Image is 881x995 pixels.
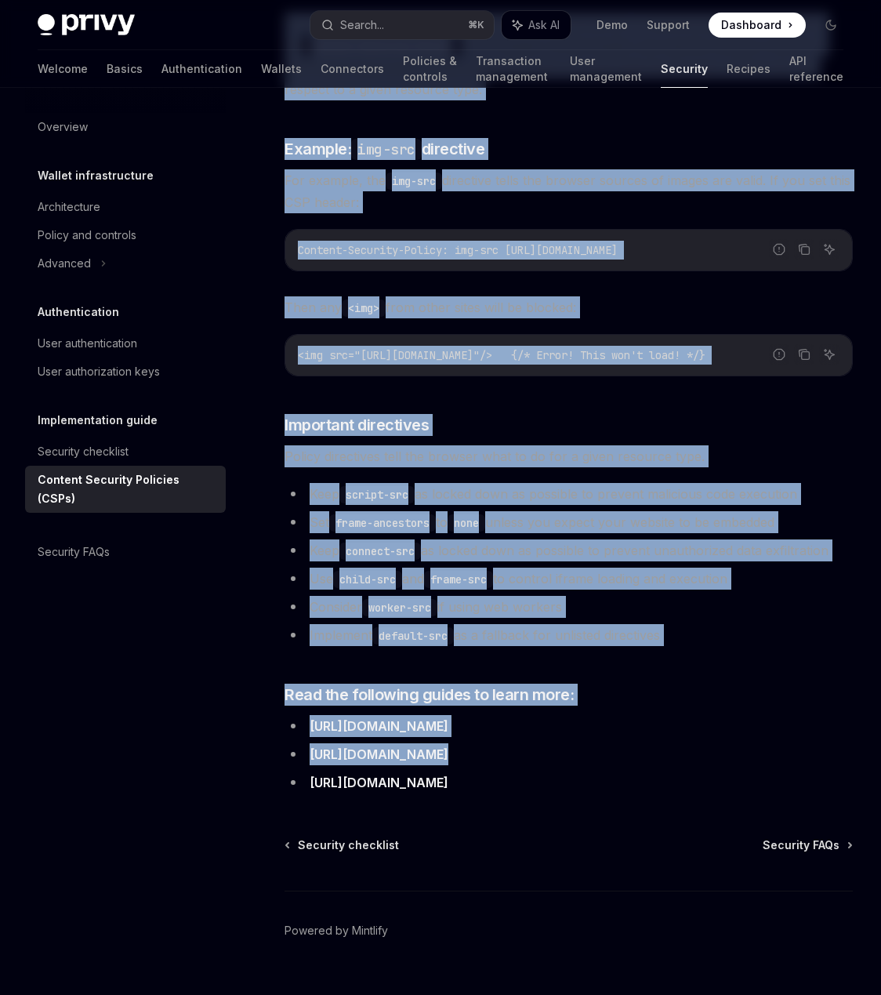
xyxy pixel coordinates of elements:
[25,538,226,566] a: Security FAQs
[25,329,226,358] a: User authentication
[310,746,448,763] a: [URL][DOMAIN_NAME]
[763,837,851,853] a: Security FAQs
[285,539,853,561] li: Keep as locked down as possible to prevent unauthorized data exfiltration
[789,50,843,88] a: API reference
[298,837,399,853] span: Security checklist
[38,362,160,381] div: User authorization keys
[794,239,814,260] button: Copy the contents from the code block
[709,13,806,38] a: Dashboard
[285,483,853,505] li: Keep as locked down as possible to prevent malicious code execution
[339,486,415,503] code: script-src
[38,14,135,36] img: dark logo
[528,17,560,33] span: Ask AI
[261,50,302,88] a: Wallets
[25,193,226,221] a: Architecture
[310,775,448,791] a: [URL][DOMAIN_NAME]
[351,139,422,160] code: img-src
[340,16,384,34] div: Search...
[647,17,690,33] a: Support
[661,50,708,88] a: Security
[329,514,436,532] code: frame-ancestors
[161,50,242,88] a: Authentication
[25,358,226,386] a: User authorization keys
[38,543,110,561] div: Security FAQs
[38,411,158,430] h5: Implementation guide
[333,571,402,588] code: child-src
[721,17,781,33] span: Dashboard
[285,414,429,436] span: Important directives
[285,568,853,590] li: Use and to control iframe loading and execution
[285,624,853,646] li: Implement as a fallback for unlisted directives
[38,442,129,461] div: Security checklist
[769,344,789,365] button: Report incorrect code
[285,445,853,467] span: Policy directives tell the browser what to do for a given resource type.
[342,300,386,317] code: <img>
[285,138,484,160] span: Example: directive
[818,13,843,38] button: Toggle dark mode
[38,303,119,321] h5: Authentication
[38,470,216,508] div: Content Security Policies (CSPs)
[362,599,437,616] code: worker-src
[285,684,574,706] span: Read the following guides to learn more:
[468,19,484,31] span: ⌘ K
[386,172,442,190] code: img-src
[25,113,226,141] a: Overview
[339,543,421,560] code: connect-src
[570,50,642,88] a: User management
[403,50,457,88] a: Policies & controls
[321,50,384,88] a: Connectors
[25,221,226,249] a: Policy and controls
[819,239,839,260] button: Ask AI
[107,50,143,88] a: Basics
[310,11,494,39] button: Search...⌘K
[38,118,88,136] div: Overview
[25,466,226,513] a: Content Security Policies (CSPs)
[38,50,88,88] a: Welcome
[424,571,493,588] code: frame-src
[298,243,618,257] span: Content-Security-Policy: img-src [URL][DOMAIN_NAME]
[727,50,770,88] a: Recipes
[285,596,853,618] li: Consider if using web workers
[502,11,571,39] button: Ask AI
[372,627,454,645] code: default-src
[310,718,448,735] a: [URL][DOMAIN_NAME]
[596,17,628,33] a: Demo
[285,169,853,213] span: For example, the directive tells the browser sources of images are valid. If you set this CSP hea...
[298,348,705,362] span: <img src="[URL][DOMAIN_NAME]"/> {/* Error! This won't load! */}
[38,254,91,273] div: Advanced
[769,239,789,260] button: Report incorrect code
[38,198,100,216] div: Architecture
[25,438,226,466] a: Security checklist
[476,50,551,88] a: Transaction management
[38,334,137,353] div: User authentication
[38,166,154,185] h5: Wallet infrastructure
[285,296,853,318] span: Then any from other sites will be blocked:
[763,837,839,853] span: Security FAQs
[448,514,485,532] code: none
[285,511,853,533] li: Set to unless you expect your website to be embedded
[285,923,388,939] a: Powered by Mintlify
[819,344,839,365] button: Ask AI
[286,837,399,853] a: Security checklist
[794,344,814,365] button: Copy the contents from the code block
[38,226,136,245] div: Policy and controls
